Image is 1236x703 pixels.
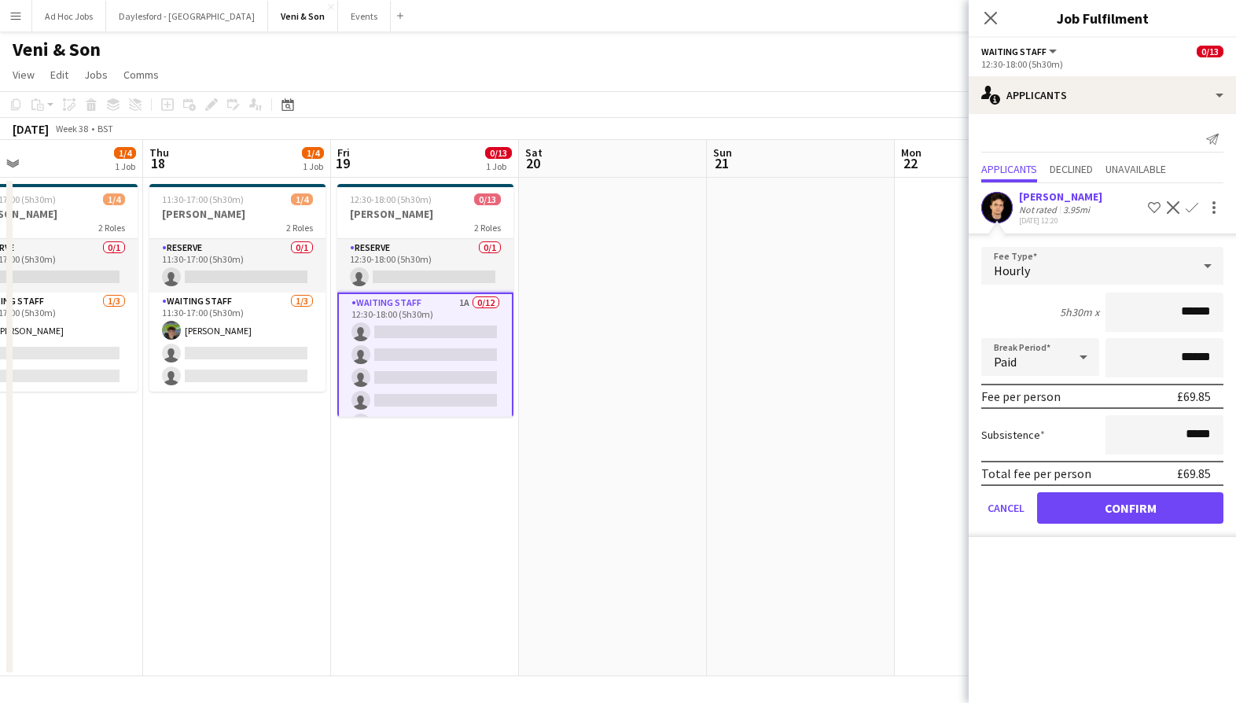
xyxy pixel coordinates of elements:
[711,154,732,172] span: 21
[1050,164,1093,175] span: Declined
[981,388,1061,404] div: Fee per person
[981,164,1037,175] span: Applicants
[149,184,326,392] app-job-card: 11:30-17:00 (5h30m)1/4[PERSON_NAME]2 RolesReserve0/111:30-17:00 (5h30m) Waiting Staff1/311:30-17:...
[97,123,113,134] div: BST
[149,207,326,221] h3: [PERSON_NAME]
[98,222,125,234] span: 2 Roles
[1060,204,1093,215] div: 3.95mi
[6,64,41,85] a: View
[103,193,125,205] span: 1/4
[44,64,75,85] a: Edit
[1060,305,1099,319] div: 5h30m x
[1019,190,1102,204] div: [PERSON_NAME]
[337,239,513,293] app-card-role: Reserve0/112:30-18:00 (5h30m)
[901,145,921,160] span: Mon
[1019,204,1060,215] div: Not rated
[525,145,543,160] span: Sat
[981,492,1031,524] button: Cancel
[32,1,106,31] button: Ad Hoc Jobs
[162,193,244,205] span: 11:30-17:00 (5h30m)
[713,145,732,160] span: Sun
[149,239,326,293] app-card-role: Reserve0/111:30-17:00 (5h30m)
[147,154,169,172] span: 18
[1019,215,1102,226] div: [DATE] 12:20
[302,147,324,159] span: 1/4
[337,145,350,160] span: Fri
[13,121,49,137] div: [DATE]
[13,38,101,61] h1: Veni & Son
[350,193,432,205] span: 12:30-18:00 (5h30m)
[115,160,135,172] div: 1 Job
[474,193,501,205] span: 0/13
[291,193,313,205] span: 1/4
[268,1,338,31] button: Veni & Son
[50,68,68,82] span: Edit
[286,222,313,234] span: 2 Roles
[338,1,391,31] button: Events
[13,68,35,82] span: View
[149,145,169,160] span: Thu
[114,147,136,159] span: 1/4
[117,64,165,85] a: Comms
[1037,492,1223,524] button: Confirm
[335,154,350,172] span: 19
[969,8,1236,28] h3: Job Fulfilment
[486,160,511,172] div: 1 Job
[994,354,1017,370] span: Paid
[474,222,501,234] span: 2 Roles
[1177,466,1211,481] div: £69.85
[84,68,108,82] span: Jobs
[337,293,513,600] app-card-role: Waiting Staff1A0/1212:30-18:00 (5h30m)
[969,76,1236,114] div: Applicants
[337,184,513,417] app-job-card: 12:30-18:00 (5h30m)0/13[PERSON_NAME]2 RolesReserve0/112:30-18:00 (5h30m) Waiting Staff1A0/1212:30...
[485,147,512,159] span: 0/13
[523,154,543,172] span: 20
[1197,46,1223,57] span: 0/13
[78,64,114,85] a: Jobs
[149,293,326,392] app-card-role: Waiting Staff1/311:30-17:00 (5h30m)[PERSON_NAME]
[123,68,159,82] span: Comms
[303,160,323,172] div: 1 Job
[994,263,1030,278] span: Hourly
[106,1,268,31] button: Daylesford - [GEOGRAPHIC_DATA]
[52,123,91,134] span: Week 38
[981,428,1045,442] label: Subsistence
[337,207,513,221] h3: [PERSON_NAME]
[981,46,1059,57] button: Waiting Staff
[899,154,921,172] span: 22
[981,58,1223,70] div: 12:30-18:00 (5h30m)
[981,46,1047,57] span: Waiting Staff
[1105,164,1166,175] span: Unavailable
[981,466,1091,481] div: Total fee per person
[1177,388,1211,404] div: £69.85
